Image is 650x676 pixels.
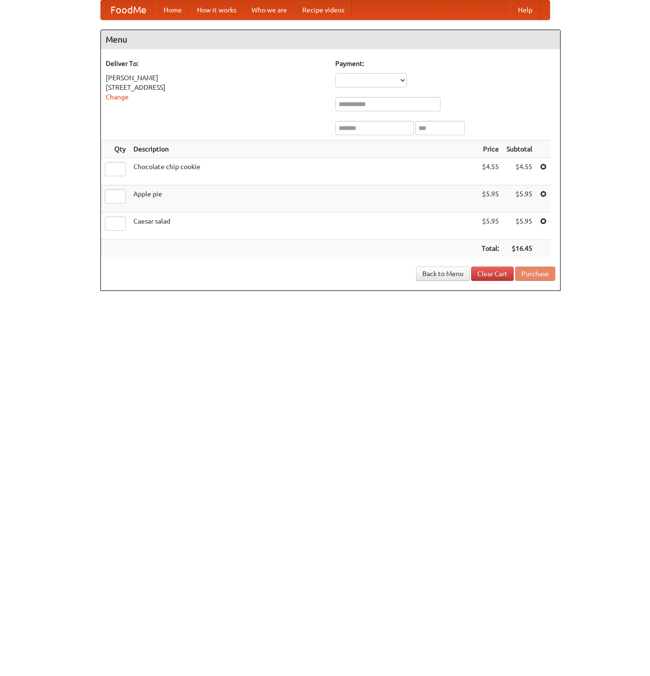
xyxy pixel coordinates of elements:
[515,267,555,281] button: Purchase
[101,140,130,158] th: Qty
[503,213,536,240] td: $5.95
[130,185,478,213] td: Apple pie
[503,158,536,185] td: $4.55
[106,59,326,68] h5: Deliver To:
[106,73,326,83] div: [PERSON_NAME]
[130,158,478,185] td: Chocolate chip cookie
[503,140,536,158] th: Subtotal
[106,83,326,92] div: [STREET_ADDRESS]
[130,213,478,240] td: Caesar salad
[244,0,295,20] a: Who we are
[471,267,514,281] a: Clear Cart
[510,0,540,20] a: Help
[189,0,244,20] a: How it works
[295,0,352,20] a: Recipe videos
[335,59,555,68] h5: Payment:
[130,140,478,158] th: Description
[156,0,189,20] a: Home
[478,140,503,158] th: Price
[101,30,560,49] h4: Menu
[478,213,503,240] td: $5.95
[106,93,129,101] a: Change
[478,240,503,258] th: Total:
[478,185,503,213] td: $5.95
[416,267,470,281] a: Back to Menu
[503,240,536,258] th: $16.45
[101,0,156,20] a: FoodMe
[503,185,536,213] td: $5.95
[478,158,503,185] td: $4.55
